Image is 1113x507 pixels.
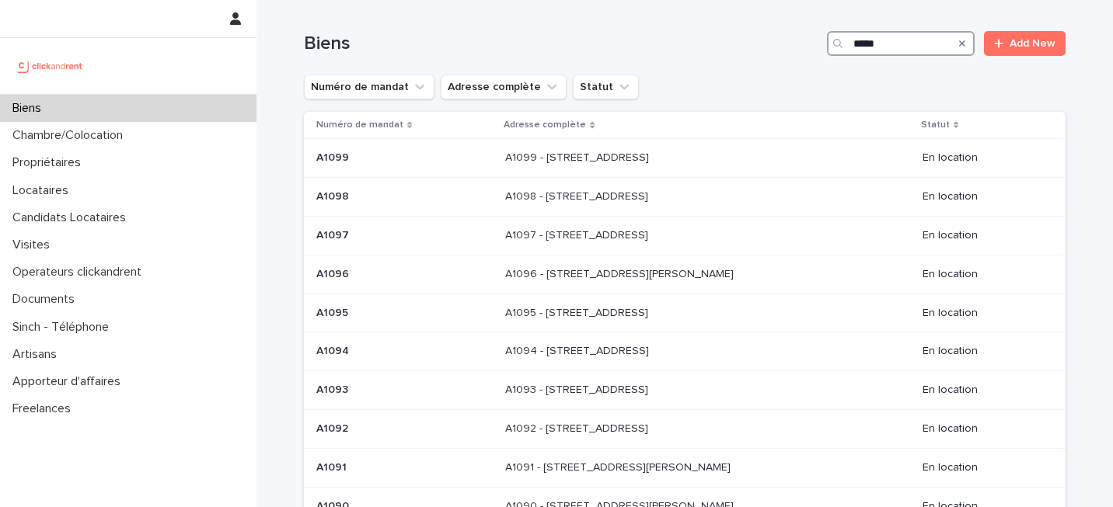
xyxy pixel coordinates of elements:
p: En location [923,229,1041,242]
p: A1091 [316,458,350,474]
tr: A1097A1097 A1097 - [STREET_ADDRESS]A1097 - [STREET_ADDRESS] En location [304,216,1066,255]
span: Add New [1010,38,1055,49]
p: Candidats Locataires [6,210,138,225]
p: A1092 - [STREET_ADDRESS] [505,419,651,436]
p: A1096 - [STREET_ADDRESS][PERSON_NAME] [505,265,737,281]
p: En location [923,268,1041,281]
p: A1099 - [STREET_ADDRESS] [505,148,652,165]
p: A1092 [316,419,351,436]
p: A1097 - [STREET_ADDRESS] [505,226,651,242]
p: A1098 - [STREET_ADDRESS] [505,187,651,203]
input: Search [827,31,975,56]
p: Operateurs clickandrent [6,265,154,280]
p: En location [923,461,1041,474]
p: En location [923,345,1041,358]
p: A1095 [316,304,351,320]
tr: A1098A1098 A1098 - [STREET_ADDRESS]A1098 - [STREET_ADDRESS] En location [304,178,1066,217]
p: A1096 [316,265,352,281]
p: Numéro de mandat [316,116,403,134]
p: En location [923,422,1041,436]
tr: A1095A1095 A1095 - [STREET_ADDRESS]A1095 - [STREET_ADDRESS] En location [304,293,1066,332]
button: Numéro de mandat [304,75,434,99]
p: Visites [6,238,62,252]
p: Documents [6,292,87,307]
tr: A1096A1096 A1096 - [STREET_ADDRESS][PERSON_NAME]A1096 - [STREET_ADDRESS][PERSON_NAME] En location [304,255,1066,293]
p: Locataires [6,183,81,198]
p: A1091 - [STREET_ADDRESS][PERSON_NAME] [505,458,734,474]
tr: A1092A1092 A1092 - [STREET_ADDRESS]A1092 - [STREET_ADDRESS] En location [304,409,1066,448]
p: Propriétaires [6,155,93,170]
p: Adresse complète [504,116,586,134]
button: Adresse complète [441,75,567,99]
p: A1094 [316,342,352,358]
p: Artisans [6,347,69,362]
p: En location [923,384,1041,397]
img: UCB0brd3T0yccxBKYDjQ [12,50,88,82]
p: Sinch - Téléphone [6,320,121,335]
tr: A1094A1094 A1094 - [STREET_ADDRESS]A1094 - [STREET_ADDRESS] En location [304,332,1066,371]
a: Add New [984,31,1066,56]
p: A1093 - [STREET_ADDRESS] [505,380,651,397]
h1: Biens [304,33,821,55]
p: A1095 - [STREET_ADDRESS] [505,304,651,320]
button: Statut [573,75,639,99]
tr: A1091A1091 A1091 - [STREET_ADDRESS][PERSON_NAME]A1091 - [STREET_ADDRESS][PERSON_NAME] En location [304,448,1066,487]
p: A1093 [316,380,351,397]
p: En location [923,307,1041,320]
p: A1098 [316,187,352,203]
p: Statut [921,116,950,134]
tr: A1093A1093 A1093 - [STREET_ADDRESS]A1093 - [STREET_ADDRESS] En location [304,371,1066,410]
p: En location [923,190,1041,203]
p: Apporteur d'affaires [6,374,133,389]
p: Biens [6,101,54,116]
p: Chambre/Colocation [6,128,135,143]
p: A1094 - [STREET_ADDRESS] [505,342,652,358]
p: En location [923,151,1041,165]
p: A1097 [316,226,352,242]
tr: A1099A1099 A1099 - [STREET_ADDRESS]A1099 - [STREET_ADDRESS] En location [304,139,1066,178]
p: Freelances [6,401,83,416]
p: A1099 [316,148,352,165]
